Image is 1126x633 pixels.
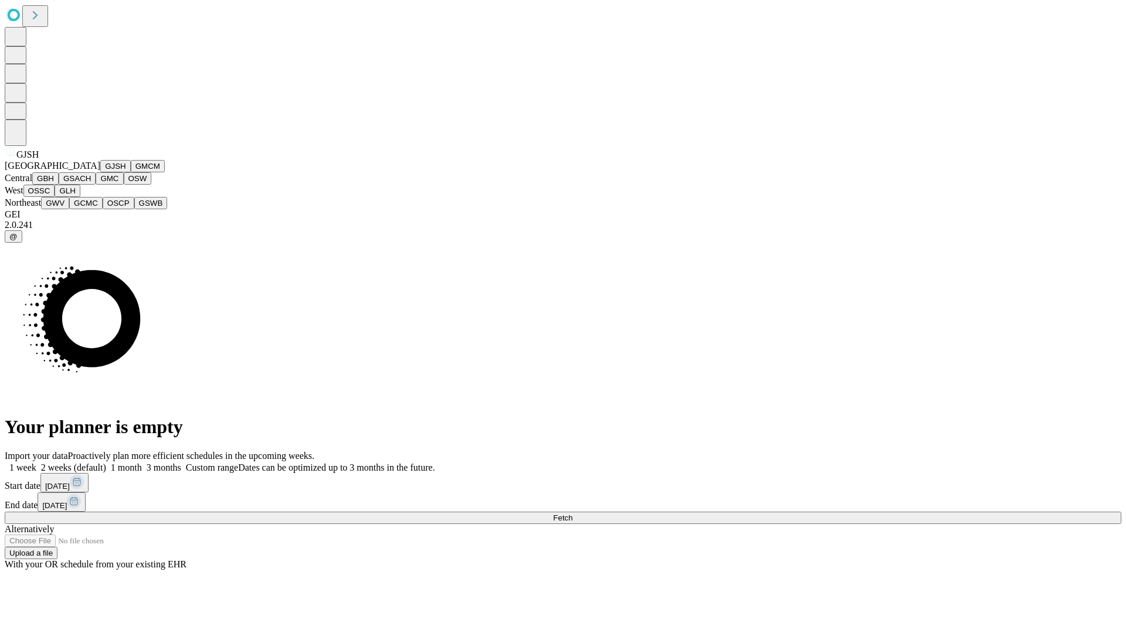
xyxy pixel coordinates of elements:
[5,209,1121,220] div: GEI
[5,161,100,171] span: [GEOGRAPHIC_DATA]
[111,462,142,472] span: 1 month
[5,173,32,183] span: Central
[238,462,435,472] span: Dates can be optimized up to 3 months in the future.
[69,197,103,209] button: GCMC
[5,547,57,559] button: Upload a file
[96,172,123,185] button: GMC
[41,462,106,472] span: 2 weeks (default)
[103,197,134,209] button: OSCP
[553,513,572,522] span: Fetch
[5,198,41,207] span: Northeast
[100,160,131,172] button: GJSH
[9,462,36,472] span: 1 week
[5,524,54,534] span: Alternatively
[5,451,68,461] span: Import your data
[9,232,18,241] span: @
[40,473,89,492] button: [DATE]
[186,462,238,472] span: Custom range
[5,416,1121,438] h1: Your planner is empty
[5,220,1121,230] div: 2.0.241
[134,197,168,209] button: GSWB
[5,185,23,195] span: West
[16,149,39,159] span: GJSH
[5,512,1121,524] button: Fetch
[38,492,86,512] button: [DATE]
[147,462,181,472] span: 3 months
[124,172,152,185] button: OSW
[42,501,67,510] span: [DATE]
[45,482,70,491] span: [DATE]
[5,492,1121,512] div: End date
[5,230,22,243] button: @
[68,451,314,461] span: Proactively plan more efficient schedules in the upcoming weeks.
[41,197,69,209] button: GWV
[131,160,165,172] button: GMCM
[23,185,55,197] button: OSSC
[55,185,80,197] button: GLH
[32,172,59,185] button: GBH
[59,172,96,185] button: GSACH
[5,559,186,569] span: With your OR schedule from your existing EHR
[5,473,1121,492] div: Start date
